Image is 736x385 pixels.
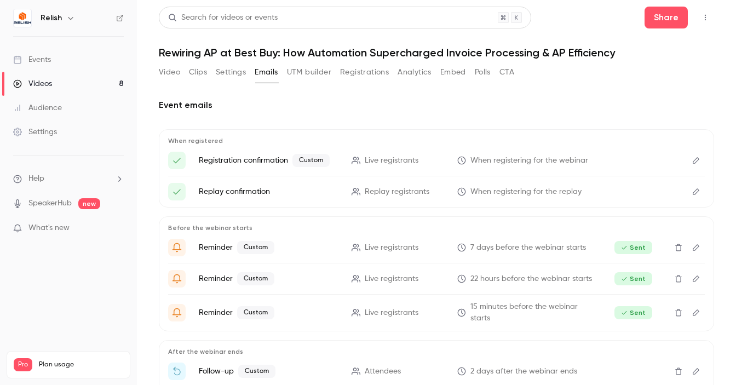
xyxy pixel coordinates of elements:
[41,13,62,24] h6: Relish
[13,173,124,185] li: help-dropdown-opener
[687,270,705,288] button: Edit
[237,306,274,319] span: Custom
[614,272,652,285] span: Sent
[199,154,338,167] p: Registration confirmation
[237,272,274,285] span: Custom
[13,54,51,65] div: Events
[614,306,652,319] span: Sent
[168,223,705,232] p: Before the webinar starts
[159,64,180,81] button: Video
[614,241,652,254] span: Sent
[13,127,57,137] div: Settings
[697,9,714,26] button: Top Bar Actions
[159,99,714,112] h2: Event emails
[398,64,432,81] button: Analytics
[78,198,100,209] span: new
[670,304,687,321] button: Delete
[670,270,687,288] button: Delete
[255,64,278,81] button: Emails
[28,222,70,234] span: What's new
[168,347,705,356] p: After the webinar ends
[687,239,705,256] button: Edit
[365,366,401,377] span: Attendees
[687,304,705,321] button: Edit
[365,155,418,166] span: Live registrants
[216,64,246,81] button: Settings
[287,64,331,81] button: UTM builder
[39,360,123,369] span: Plan usage
[499,64,514,81] button: CTA
[440,64,466,81] button: Embed
[168,183,705,200] li: Here's your access link to {{ event_name }}!
[189,64,207,81] button: Clips
[470,155,588,166] span: When registering for the webinar
[168,12,278,24] div: Search for videos or events
[13,78,52,89] div: Videos
[199,365,338,378] p: Follow-up
[340,64,389,81] button: Registrations
[470,301,597,324] span: 15 minutes before the webinar starts
[475,64,491,81] button: Polls
[687,363,705,380] button: Edit
[168,301,705,324] li: {{ registrant_first_name }}, Join Us Live!
[365,186,429,198] span: Replay registrants
[199,186,338,197] p: Replay confirmation
[199,306,338,319] p: Reminder
[111,223,124,233] iframe: Noticeable Trigger
[168,363,705,380] li: Thanks for attending!
[238,365,275,378] span: Custom
[168,136,705,145] p: When registered
[199,272,338,285] p: Reminder
[13,102,62,113] div: Audience
[159,46,714,59] h1: Rewiring AP at Best Buy: How Automation Supercharged Invoice Processing & AP Efficiency
[645,7,688,28] button: Share
[365,307,418,319] span: Live registrants
[670,363,687,380] button: Delete
[168,270,705,288] li: See You in Less Than 24 Hours
[670,239,687,256] button: Delete
[470,366,577,377] span: 2 days after the webinar ends
[687,183,705,200] button: Edit
[14,9,31,27] img: Relish
[28,173,44,185] span: Help
[365,273,418,285] span: Live registrants
[470,242,586,254] span: 7 days before the webinar starts
[168,239,705,256] li: This Time Next Week!
[470,186,582,198] span: When registering for the replay
[470,273,592,285] span: 22 hours before the webinar starts
[28,198,72,209] a: SpeakerHub
[168,152,705,169] li: Success, {{ registrant_first_name }}!
[14,358,32,371] span: Pro
[365,242,418,254] span: Live registrants
[199,241,338,254] p: Reminder
[237,241,274,254] span: Custom
[292,154,330,167] span: Custom
[687,152,705,169] button: Edit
